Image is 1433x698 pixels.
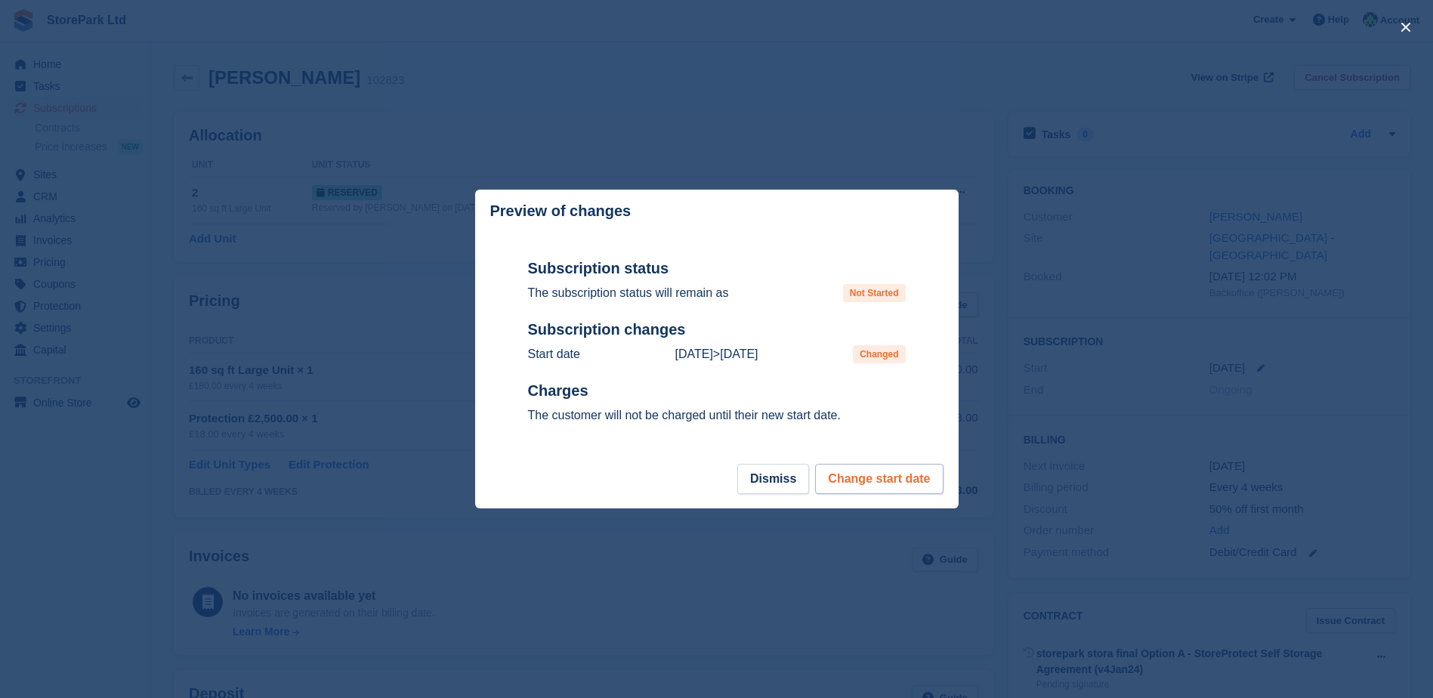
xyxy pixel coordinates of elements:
[528,345,580,363] p: Start date
[737,464,809,494] button: Dismiss
[528,406,906,425] p: The customer will not be charged until their new start date.
[843,284,906,302] span: Not Started
[815,464,943,494] button: Change start date
[1394,15,1418,39] button: close
[720,347,758,360] time: 2025-08-28 23:00:00 UTC
[853,345,905,363] span: Changed
[675,347,712,360] time: 2025-08-27 00:00:00 UTC
[675,345,758,363] p: >
[528,320,906,339] h2: Subscription changes
[528,259,906,278] h2: Subscription status
[528,284,729,302] p: The subscription status will remain as
[528,381,906,400] h2: Charges
[490,202,632,220] p: Preview of changes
